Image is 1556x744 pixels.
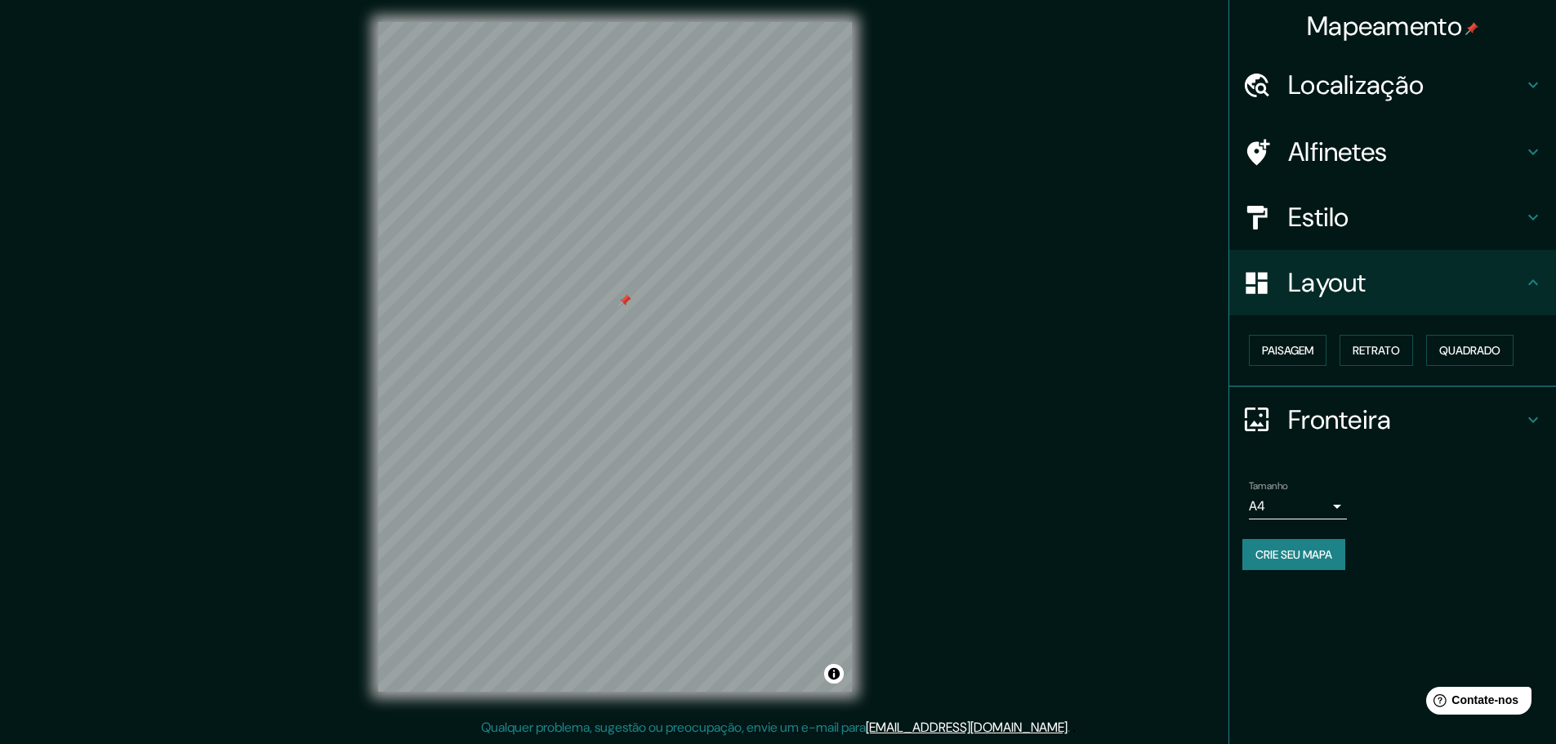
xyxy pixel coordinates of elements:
[1426,335,1514,366] button: Quadrado
[1411,680,1538,726] iframe: Iniciador de widget de ajuda
[1229,387,1556,452] div: Fronteira
[1070,718,1072,736] font: .
[1249,479,1288,492] font: Tamanho
[1288,68,1424,102] font: Localização
[1288,200,1349,234] font: Estilo
[866,719,1068,736] a: [EMAIL_ADDRESS][DOMAIN_NAME]
[1465,22,1478,35] img: pin-icon.png
[1242,539,1345,570] button: Crie seu mapa
[1439,343,1500,358] font: Quadrado
[1072,718,1076,736] font: .
[481,719,866,736] font: Qualquer problema, sugestão ou preocupação, envie um e-mail para
[1229,52,1556,118] div: Localização
[1229,119,1556,185] div: Alfinetes
[1249,493,1347,519] div: A4
[1229,185,1556,250] div: Estilo
[378,22,852,692] canvas: Mapa
[1340,335,1413,366] button: Retrato
[1255,547,1332,562] font: Crie seu mapa
[1288,135,1388,169] font: Alfinetes
[824,664,844,684] button: Alternar atribuição
[1068,719,1070,736] font: .
[1229,250,1556,315] div: Layout
[1262,343,1313,358] font: Paisagem
[1353,343,1400,358] font: Retrato
[1249,497,1265,515] font: A4
[1249,335,1326,366] button: Paisagem
[1288,403,1392,437] font: Fronteira
[1307,9,1462,43] font: Mapeamento
[1288,265,1367,300] font: Layout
